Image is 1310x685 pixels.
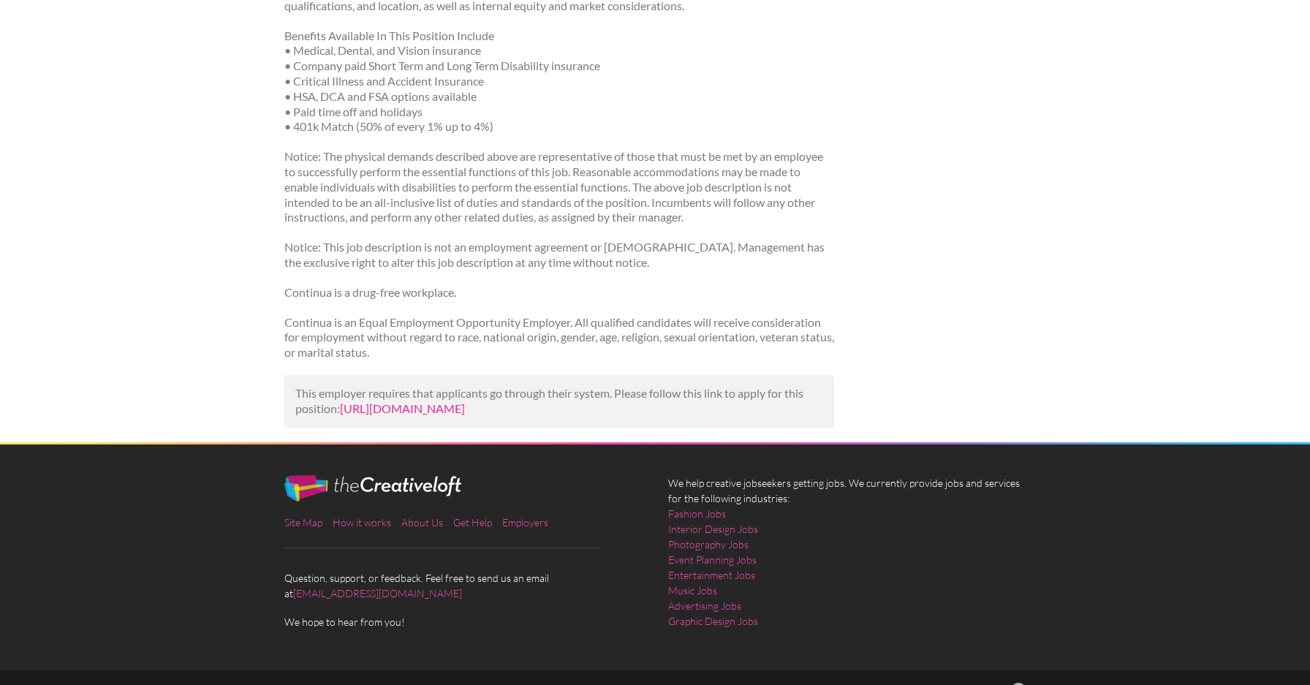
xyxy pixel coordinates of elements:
a: How it works [333,516,391,529]
a: Music Jobs [668,583,717,598]
a: About Us [401,516,443,529]
a: Site Map [284,516,322,529]
p: Notice: The physical demands described above are representative of those that must be met by an e... [284,149,835,225]
p: Continua is an Equal Employment Opportunity Employer. All qualified candidates will receive consi... [284,315,835,360]
p: Notice: This job description is not an employment agreement or [DEMOGRAPHIC_DATA]. Management has... [284,240,835,270]
a: Employers [502,516,548,529]
p: Benefits Available In This Position Include • Medical, Dental, and Vision insurance • Company pai... [284,29,835,135]
a: [EMAIL_ADDRESS][DOMAIN_NAME] [293,587,462,599]
a: Fashion Jobs [668,506,726,521]
div: Question, support, or feedback. Feel free to send us an email at [271,475,655,629]
p: This employer requires that applicants go through their system. Please follow this link to apply ... [295,386,824,417]
p: Continua is a drug-free workplace. [284,285,835,300]
a: Event Planning Jobs [668,552,757,567]
div: We help creative jobseekers getting jobs. We currently provide jobs and services for the followin... [655,475,1039,640]
a: Interior Design Jobs [668,521,758,537]
a: Entertainment Jobs [668,567,755,583]
a: Photography Jobs [668,537,749,552]
a: Get Help [453,516,492,529]
img: The Creative Loft [284,475,461,502]
a: [URL][DOMAIN_NAME] [340,401,465,415]
a: Graphic Design Jobs [668,613,758,629]
span: We hope to hear from you! [284,614,643,629]
a: Advertising Jobs [668,598,741,613]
